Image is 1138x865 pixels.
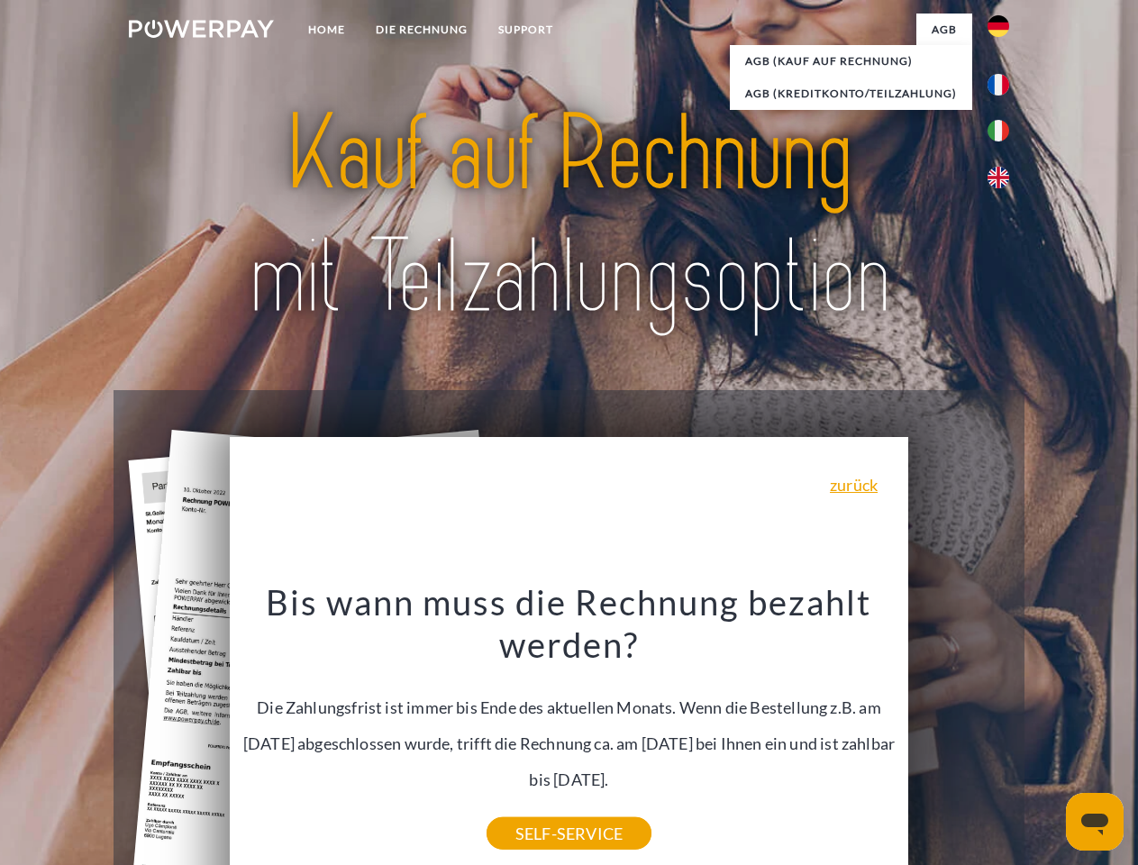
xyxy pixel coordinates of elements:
[916,14,972,46] a: agb
[241,580,898,667] h3: Bis wann muss die Rechnung bezahlt werden?
[830,477,878,493] a: zurück
[129,20,274,38] img: logo-powerpay-white.svg
[1066,793,1124,851] iframe: Schaltfläche zum Öffnen des Messaging-Fensters
[293,14,360,46] a: Home
[172,86,966,345] img: title-powerpay_de.svg
[487,817,651,850] a: SELF-SERVICE
[241,580,898,833] div: Die Zahlungsfrist ist immer bis Ende des aktuellen Monats. Wenn die Bestellung z.B. am [DATE] abg...
[988,167,1009,188] img: en
[730,45,972,77] a: AGB (Kauf auf Rechnung)
[730,77,972,110] a: AGB (Kreditkonto/Teilzahlung)
[483,14,569,46] a: SUPPORT
[988,120,1009,141] img: it
[360,14,483,46] a: DIE RECHNUNG
[988,15,1009,37] img: de
[988,74,1009,96] img: fr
